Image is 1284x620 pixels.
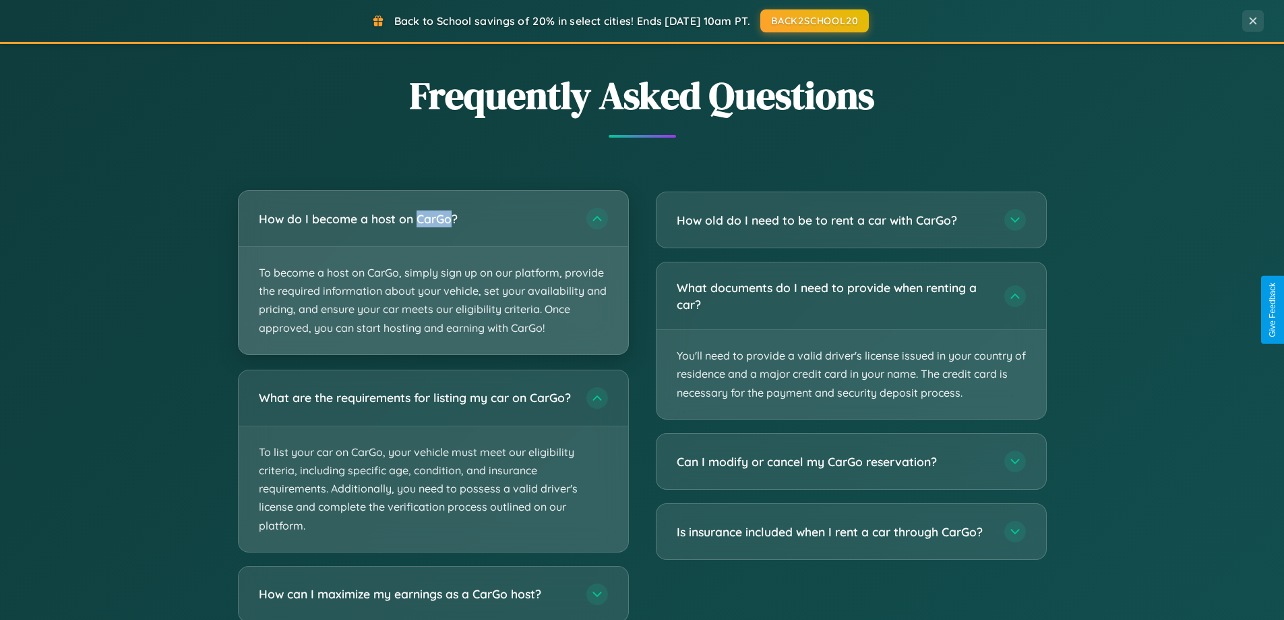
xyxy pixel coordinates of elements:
[677,279,991,312] h3: What documents do I need to provide when renting a car?
[239,247,628,354] p: To become a host on CarGo, simply sign up on our platform, provide the required information about...
[656,330,1046,419] p: You'll need to provide a valid driver's license issued in your country of residence and a major c...
[760,9,869,32] button: BACK2SCHOOL20
[394,14,750,28] span: Back to School savings of 20% in select cities! Ends [DATE] 10am PT.
[677,524,991,540] h3: Is insurance included when I rent a car through CarGo?
[239,426,628,552] p: To list your car on CarGo, your vehicle must meet our eligibility criteria, including specific ag...
[259,586,573,602] h3: How can I maximize my earnings as a CarGo host?
[259,389,573,406] h3: What are the requirements for listing my car on CarGo?
[677,212,991,229] h3: How old do I need to be to rent a car with CarGo?
[238,69,1047,121] h2: Frequently Asked Questions
[677,453,991,470] h3: Can I modify or cancel my CarGo reservation?
[1268,283,1277,337] div: Give Feedback
[259,210,573,227] h3: How do I become a host on CarGo?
